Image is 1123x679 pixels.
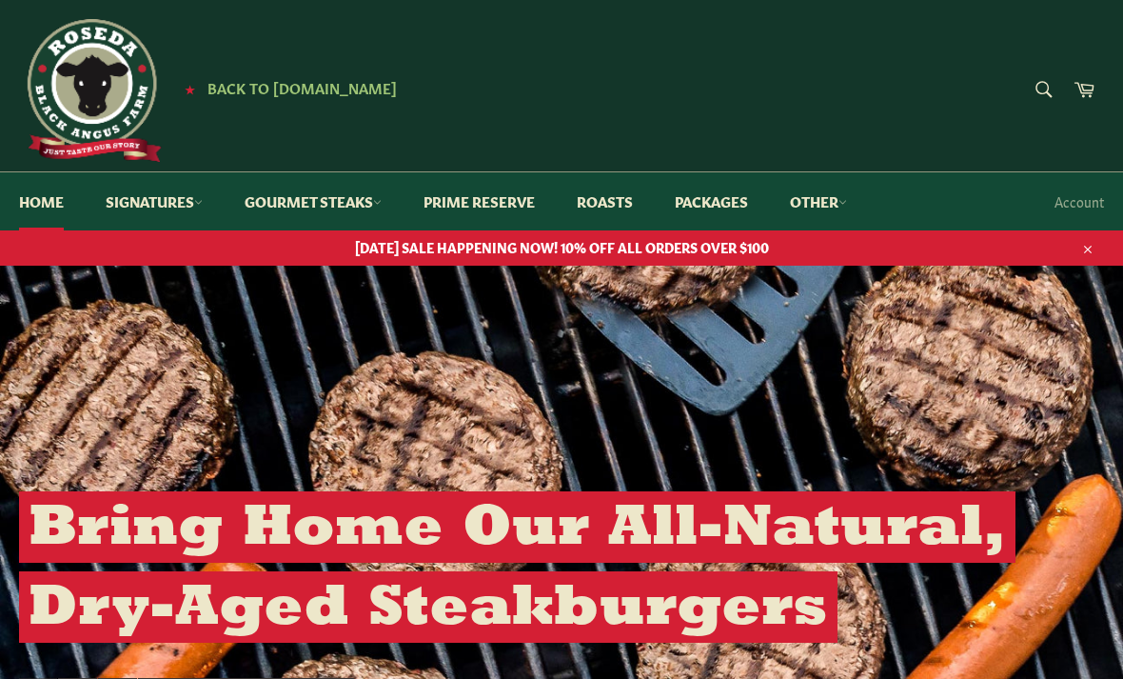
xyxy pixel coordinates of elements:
a: Gourmet Steaks [226,172,401,230]
a: Other [771,172,866,230]
span: Back to [DOMAIN_NAME] [207,77,397,97]
a: Packages [656,172,767,230]
a: Roasts [558,172,652,230]
a: ★ Back to [DOMAIN_NAME] [175,81,397,96]
a: Signatures [87,172,222,230]
a: Account [1045,173,1113,230]
span: ★ [185,81,195,96]
img: Roseda Beef [19,19,162,162]
a: Prime Reserve [404,172,554,230]
h2: Bring Home Our All-Natural, Dry-Aged Steakburgers [19,491,1015,643]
